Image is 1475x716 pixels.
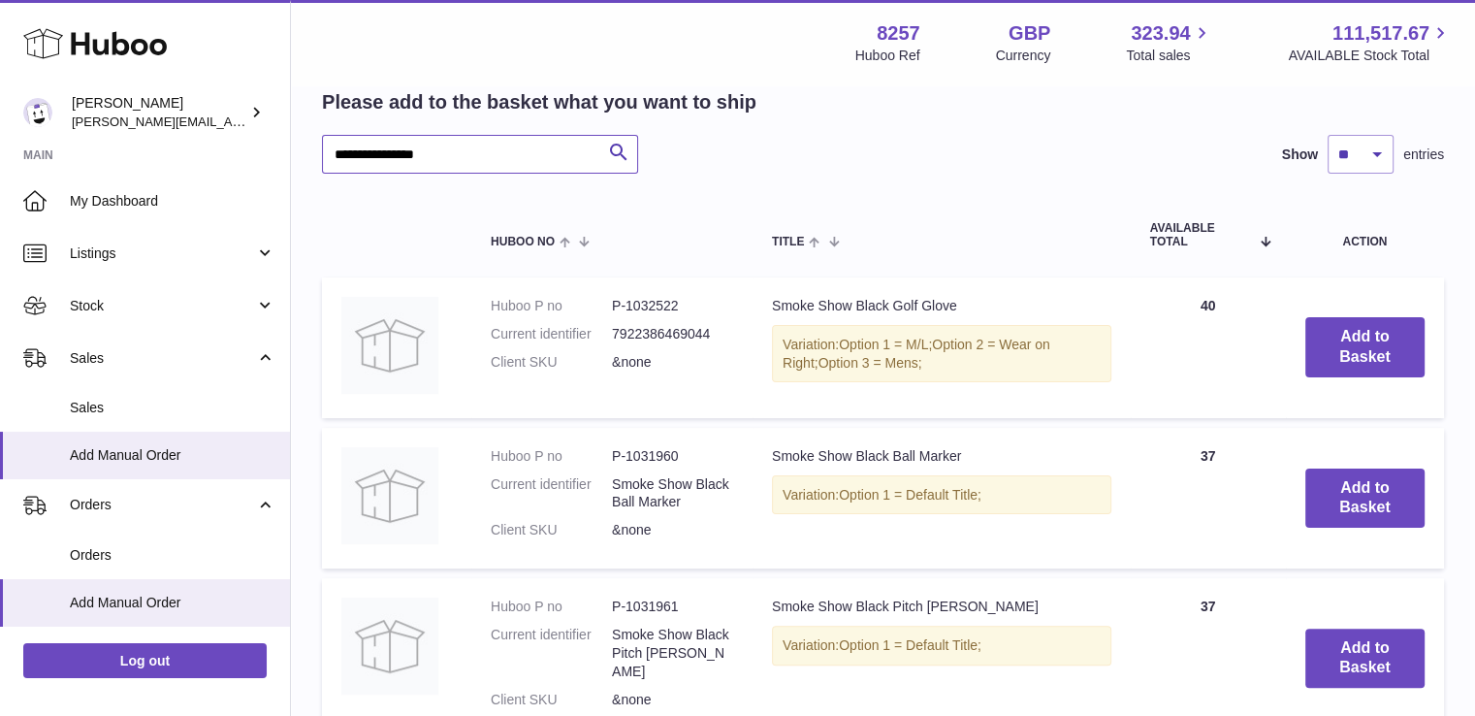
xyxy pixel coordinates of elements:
a: Log out [23,643,267,678]
span: [PERSON_NAME][EMAIL_ADDRESS][DOMAIN_NAME] [72,114,389,129]
strong: GBP [1009,20,1050,47]
dd: &none [612,353,733,372]
img: Smoke Show Black Pitch Mark Repairer [341,598,438,695]
img: Mohsin@planlabsolutions.com [23,98,52,127]
span: AVAILABLE Total [1150,222,1250,247]
div: Variation: [772,475,1111,515]
span: Option 1 = Default Title; [839,637,981,653]
div: [PERSON_NAME] [72,94,246,131]
dd: P-1032522 [612,297,733,315]
span: Sales [70,349,255,368]
th: Action [1286,203,1444,267]
span: 323.94 [1131,20,1190,47]
dt: Huboo P no [491,598,612,616]
a: 323.94 Total sales [1126,20,1212,65]
span: Huboo no [491,236,555,248]
dt: Client SKU [491,353,612,372]
dt: Current identifier [491,325,612,343]
span: Title [772,236,804,248]
dt: Client SKU [491,691,612,709]
dd: Smoke Show Black Pitch [PERSON_NAME] [612,626,733,681]
span: Total sales [1126,47,1212,65]
span: Sales [70,399,275,417]
dt: Huboo P no [491,447,612,466]
div: Currency [996,47,1051,65]
dt: Huboo P no [491,297,612,315]
td: 37 [1131,428,1286,570]
dt: Client SKU [491,521,612,539]
img: Smoke Show Black Ball Marker [341,447,438,544]
span: Option 1 = Default Title; [839,487,981,503]
dd: Smoke Show Black Ball Marker [612,475,733,512]
dd: 7922386469044 [612,325,733,343]
span: AVAILABLE Stock Total [1288,47,1452,65]
span: entries [1403,146,1444,164]
span: Option 1 = M/L; [839,337,932,352]
dd: &none [612,691,733,709]
td: Smoke Show Black Ball Marker [753,428,1131,570]
div: Variation: [772,626,1111,666]
label: Show [1282,146,1318,164]
span: My Dashboard [70,192,275,211]
dd: P-1031961 [612,598,733,616]
button: Add to Basket [1305,629,1425,689]
dt: Current identifier [491,475,612,512]
span: Add Manual Order [70,594,275,612]
div: Variation: [772,325,1111,383]
span: Option 3 = Mens; [818,355,922,371]
div: Huboo Ref [855,47,920,65]
td: Smoke Show Black Golf Glove [753,277,1131,418]
button: Add to Basket [1305,317,1425,377]
span: Orders [70,546,275,565]
dd: P-1031960 [612,447,733,466]
button: Add to Basket [1305,469,1425,529]
dd: &none [612,521,733,539]
span: 111,517.67 [1332,20,1429,47]
strong: 8257 [877,20,920,47]
span: Orders [70,496,255,514]
span: Stock [70,297,255,315]
span: Add Manual Order [70,446,275,465]
td: 40 [1131,277,1286,418]
img: Smoke Show Black Golf Glove [341,297,438,394]
span: Listings [70,244,255,263]
a: 111,517.67 AVAILABLE Stock Total [1288,20,1452,65]
span: Option 2 = Wear on Right; [783,337,1050,371]
dt: Current identifier [491,626,612,681]
h2: Please add to the basket what you want to ship [322,89,756,115]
